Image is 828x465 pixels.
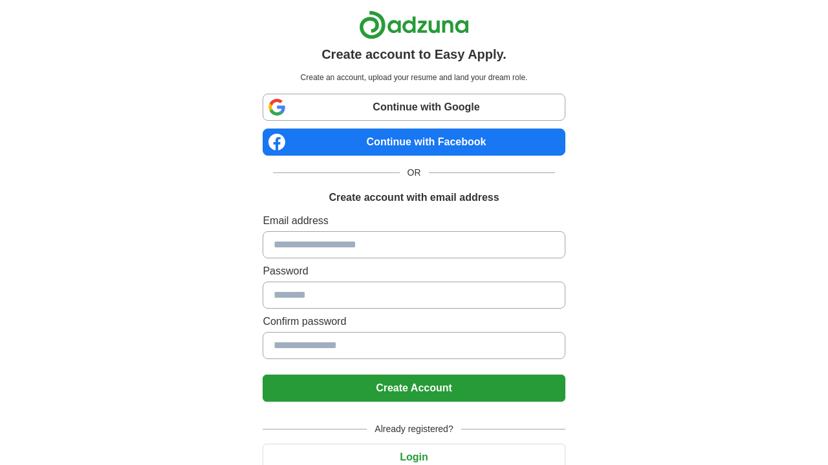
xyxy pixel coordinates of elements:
[329,190,499,205] h1: Create account with email address
[263,314,565,329] label: Confirm password
[263,94,565,121] a: Continue with Google
[263,129,565,156] a: Continue with Facebook
[359,10,469,39] img: Adzuna logo
[265,72,562,83] p: Create an account, upload your resume and land your dream role.
[367,422,461,436] span: Already registered?
[263,451,565,462] a: Login
[263,263,565,279] label: Password
[263,375,565,402] button: Create Account
[400,166,429,180] span: OR
[263,213,565,229] label: Email address
[321,45,507,64] h1: Create account to Easy Apply.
